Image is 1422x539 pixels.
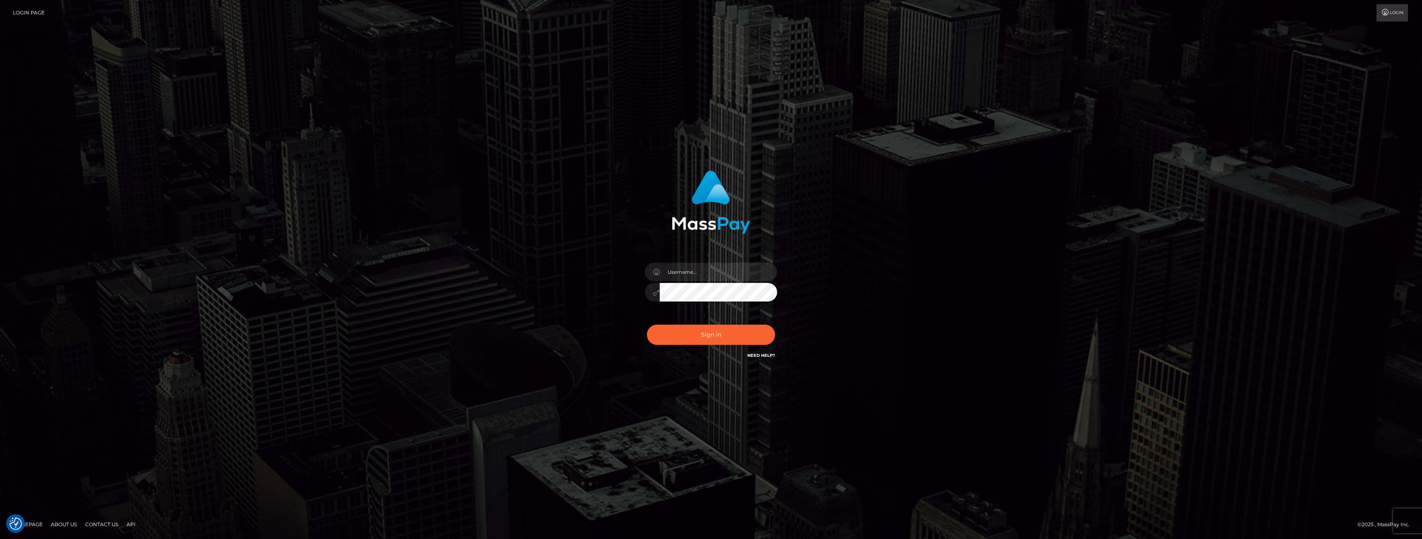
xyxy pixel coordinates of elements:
a: Login Page [13,4,45,21]
a: Homepage [9,518,46,531]
img: MassPay Login [672,171,750,234]
img: Revisit consent button [10,518,22,530]
button: Sign in [647,325,775,345]
a: About Us [48,518,80,531]
button: Consent Preferences [10,518,22,530]
a: Need Help? [747,353,775,358]
a: Contact Us [82,518,122,531]
input: Username... [660,263,777,281]
div: © 2025 , MassPay Inc. [1358,520,1416,529]
a: API [123,518,139,531]
a: Login [1377,4,1408,21]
